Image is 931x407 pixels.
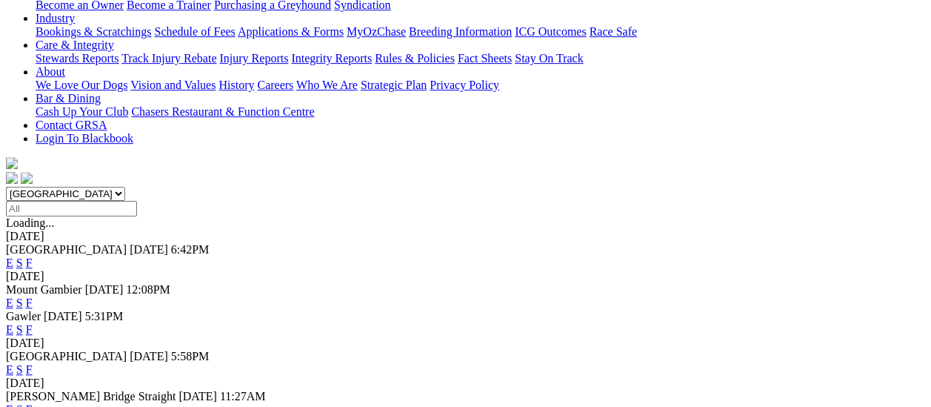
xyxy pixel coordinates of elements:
a: S [16,257,23,269]
span: [DATE] [85,283,124,296]
div: [DATE] [6,377,925,390]
a: ICG Outcomes [515,25,586,38]
a: Track Injury Rebate [121,52,216,64]
span: [GEOGRAPHIC_DATA] [6,243,127,256]
span: Mount Gambier [6,283,82,296]
a: Race Safe [589,25,636,38]
a: MyOzChase [347,25,406,38]
a: F [26,363,33,376]
a: Who We Are [296,79,358,91]
span: [GEOGRAPHIC_DATA] [6,350,127,363]
a: Injury Reports [219,52,288,64]
img: logo-grsa-white.png [6,157,18,169]
a: Contact GRSA [36,119,107,131]
a: E [6,257,13,269]
div: Bar & Dining [36,105,925,119]
a: Fact Sheets [458,52,512,64]
a: Stewards Reports [36,52,119,64]
span: 5:58PM [171,350,210,363]
a: History [218,79,254,91]
a: E [6,297,13,309]
input: Select date [6,201,137,216]
span: 5:31PM [85,310,124,322]
div: Care & Integrity [36,52,925,65]
div: [DATE] [6,270,925,283]
a: Privacy Policy [430,79,499,91]
a: Integrity Reports [291,52,372,64]
img: twitter.svg [21,172,33,184]
a: S [16,323,23,336]
a: Cash Up Your Club [36,105,128,118]
a: Stay On Track [515,52,583,64]
a: Careers [257,79,293,91]
a: S [16,363,23,376]
a: Bookings & Scratchings [36,25,151,38]
a: Care & Integrity [36,39,114,51]
a: F [26,297,33,309]
span: [DATE] [130,350,168,363]
a: Industry [36,12,75,24]
span: 12:08PM [126,283,170,296]
div: [DATE] [6,337,925,350]
a: Rules & Policies [375,52,455,64]
a: Login To Blackbook [36,132,133,145]
a: F [26,257,33,269]
span: Gawler [6,310,41,322]
span: [DATE] [178,390,217,403]
span: Loading... [6,216,54,229]
span: [DATE] [44,310,82,322]
a: Strategic Plan [361,79,427,91]
a: About [36,65,65,78]
div: About [36,79,925,92]
a: F [26,323,33,336]
a: S [16,297,23,309]
span: 6:42PM [171,243,210,256]
div: [DATE] [6,230,925,243]
a: Bar & Dining [36,92,101,105]
span: [DATE] [130,243,168,256]
a: E [6,363,13,376]
img: facebook.svg [6,172,18,184]
a: We Love Our Dogs [36,79,127,91]
a: Applications & Forms [238,25,344,38]
a: Schedule of Fees [154,25,235,38]
span: 11:27AM [220,390,266,403]
a: Breeding Information [409,25,512,38]
span: [PERSON_NAME] Bridge Straight [6,390,176,403]
div: Industry [36,25,925,39]
a: Vision and Values [130,79,216,91]
a: Chasers Restaurant & Function Centre [131,105,314,118]
a: E [6,323,13,336]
